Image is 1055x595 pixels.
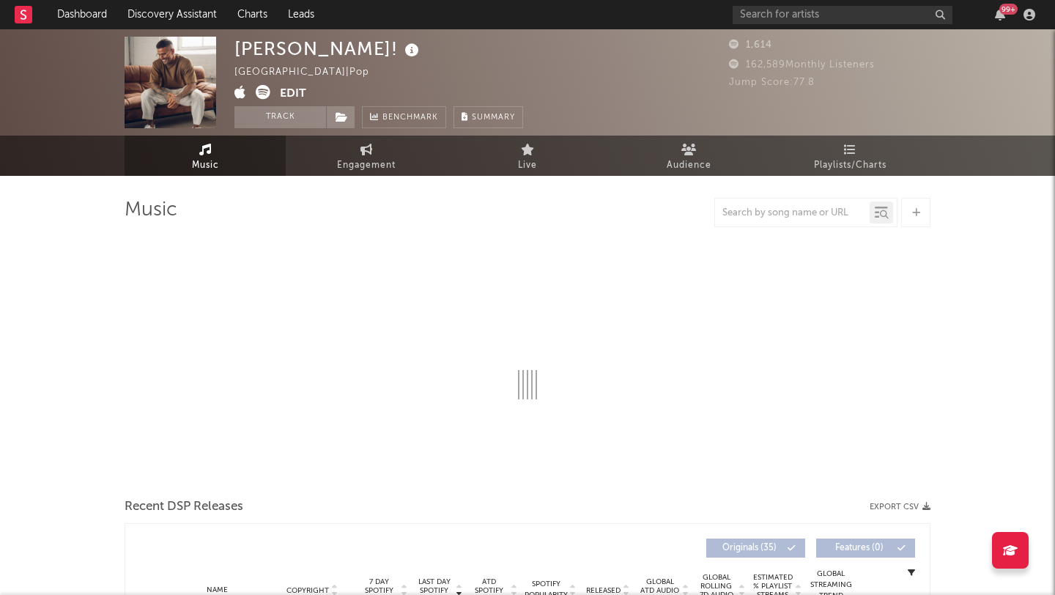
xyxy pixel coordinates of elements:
[999,4,1018,15] div: 99 +
[234,106,326,128] button: Track
[286,136,447,176] a: Engagement
[769,136,930,176] a: Playlists/Charts
[870,503,930,511] button: Export CSV
[733,6,952,24] input: Search for artists
[125,498,243,516] span: Recent DSP Releases
[729,78,815,87] span: Jump Score: 77.8
[995,9,1005,21] button: 99+
[667,157,711,174] span: Audience
[729,60,875,70] span: 162,589 Monthly Listeners
[814,157,886,174] span: Playlists/Charts
[608,136,769,176] a: Audience
[234,37,423,61] div: [PERSON_NAME]!
[286,586,329,595] span: Copyright
[280,85,306,103] button: Edit
[715,207,870,219] input: Search by song name or URL
[706,539,805,558] button: Originals(35)
[337,157,396,174] span: Engagement
[816,539,915,558] button: Features(0)
[586,586,621,595] span: Released
[234,64,386,81] div: [GEOGRAPHIC_DATA] | Pop
[716,544,783,552] span: Originals ( 35 )
[826,544,893,552] span: Features ( 0 )
[729,40,772,50] span: 1,614
[454,106,523,128] button: Summary
[125,136,286,176] a: Music
[362,106,446,128] a: Benchmark
[192,157,219,174] span: Music
[382,109,438,127] span: Benchmark
[472,114,515,122] span: Summary
[447,136,608,176] a: Live
[518,157,537,174] span: Live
